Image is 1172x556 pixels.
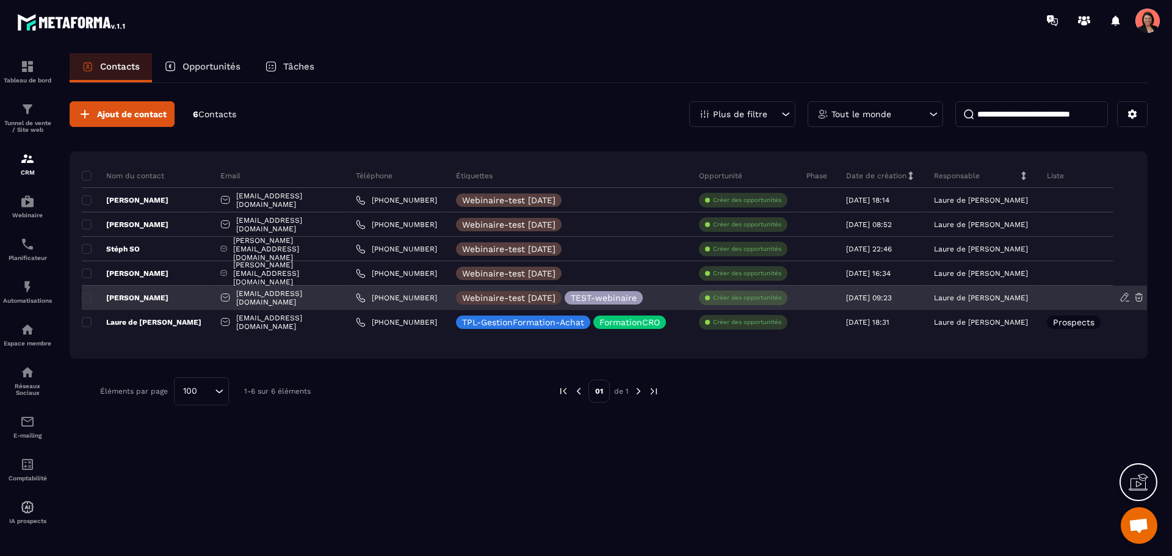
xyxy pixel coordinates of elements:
[934,196,1028,204] p: Laure de [PERSON_NAME]
[806,171,827,181] p: Phase
[3,356,52,405] a: social-networksocial-networkRéseaux Sociaux
[70,101,175,127] button: Ajout de contact
[3,297,52,304] p: Automatisations
[97,108,167,120] span: Ajout de contact
[70,53,152,82] a: Contacts
[713,318,781,327] p: Créer des opportunités
[846,171,906,181] p: Date de création
[846,245,892,253] p: [DATE] 22:46
[3,228,52,270] a: schedulerschedulerPlanificateur
[456,171,493,181] p: Étiquettes
[934,269,1028,278] p: Laure de [PERSON_NAME]
[220,171,241,181] p: Email
[20,322,35,337] img: automations
[20,194,35,209] img: automations
[82,317,201,327] p: Laure de [PERSON_NAME]
[1121,507,1157,544] a: Ouvrir le chat
[100,387,168,395] p: Éléments par page
[462,220,555,229] p: Webinaire-test [DATE]
[462,294,555,302] p: Webinaire-test [DATE]
[1047,171,1064,181] p: Liste
[356,244,437,254] a: [PHONE_NUMBER]
[3,212,52,218] p: Webinaire
[713,196,781,204] p: Créer des opportunités
[934,318,1028,327] p: Laure de [PERSON_NAME]
[462,269,555,278] p: Webinaire-test [DATE]
[356,220,437,229] a: [PHONE_NUMBER]
[3,169,52,176] p: CRM
[198,109,236,119] span: Contacts
[356,269,437,278] a: [PHONE_NUMBER]
[20,237,35,251] img: scheduler
[82,293,168,303] p: [PERSON_NAME]
[934,220,1028,229] p: Laure de [PERSON_NAME]
[20,414,35,429] img: email
[3,518,52,524] p: IA prospects
[82,244,140,254] p: Stéph SO
[846,196,889,204] p: [DATE] 18:14
[356,195,437,205] a: [PHONE_NUMBER]
[713,294,781,302] p: Créer des opportunités
[846,269,891,278] p: [DATE] 16:34
[20,151,35,166] img: formation
[283,61,314,72] p: Tâches
[179,385,201,398] span: 100
[20,500,35,514] img: automations
[20,365,35,380] img: social-network
[699,171,742,181] p: Opportunité
[3,340,52,347] p: Espace membre
[3,313,52,356] a: automationsautomationsEspace membre
[713,220,781,229] p: Créer des opportunités
[462,196,555,204] p: Webinaire-test [DATE]
[614,386,629,396] p: de 1
[3,255,52,261] p: Planificateur
[3,448,52,491] a: accountantaccountantComptabilité
[253,53,327,82] a: Tâches
[3,77,52,84] p: Tableau de bord
[20,59,35,74] img: formation
[462,318,584,327] p: TPL-GestionFormation-Achat
[934,171,980,181] p: Responsable
[17,11,127,33] img: logo
[3,475,52,482] p: Comptabilité
[244,387,311,395] p: 1-6 sur 6 éléments
[831,110,891,118] p: Tout le monde
[356,171,392,181] p: Téléphone
[573,386,584,397] img: prev
[174,377,229,405] div: Search for option
[3,405,52,448] a: emailemailE-mailing
[462,245,555,253] p: Webinaire-test [DATE]
[846,318,889,327] p: [DATE] 18:31
[3,50,52,93] a: formationformationTableau de bord
[934,294,1028,302] p: Laure de [PERSON_NAME]
[633,386,644,397] img: next
[934,245,1028,253] p: Laure de [PERSON_NAME]
[3,142,52,185] a: formationformationCRM
[3,383,52,396] p: Réseaux Sociaux
[201,385,212,398] input: Search for option
[20,102,35,117] img: formation
[713,269,781,278] p: Créer des opportunités
[3,120,52,133] p: Tunnel de vente / Site web
[846,220,892,229] p: [DATE] 08:52
[3,270,52,313] a: automationsautomationsAutomatisations
[846,294,892,302] p: [DATE] 09:23
[648,386,659,397] img: next
[82,269,168,278] p: [PERSON_NAME]
[3,93,52,142] a: formationformationTunnel de vente / Site web
[713,110,767,118] p: Plus de filtre
[100,61,140,72] p: Contacts
[20,280,35,294] img: automations
[558,386,569,397] img: prev
[82,171,164,181] p: Nom du contact
[356,293,437,303] a: [PHONE_NUMBER]
[588,380,610,403] p: 01
[1053,318,1094,327] p: Prospects
[183,61,241,72] p: Opportunités
[82,220,168,229] p: [PERSON_NAME]
[3,432,52,439] p: E-mailing
[356,317,437,327] a: [PHONE_NUMBER]
[20,457,35,472] img: accountant
[82,195,168,205] p: [PERSON_NAME]
[599,318,660,327] p: FormationCRO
